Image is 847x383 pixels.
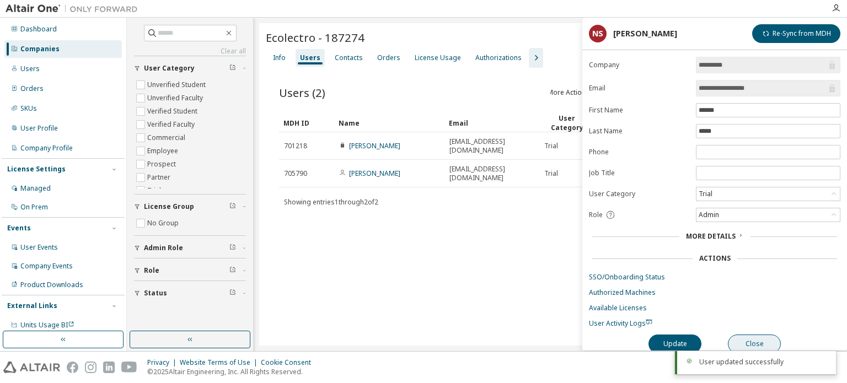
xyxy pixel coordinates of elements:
div: Name [339,114,440,132]
button: Update [648,335,701,353]
span: Clear filter [229,244,236,252]
div: Events [7,224,31,233]
span: Clear filter [229,289,236,298]
div: License Settings [7,165,66,174]
span: Clear filter [229,64,236,73]
span: License Group [144,202,194,211]
label: Verified Student [147,105,200,118]
div: Managed [20,184,51,193]
label: First Name [589,106,689,115]
label: Email [589,84,689,93]
label: Trial [147,184,163,197]
div: Company Events [20,262,73,271]
label: No Group [147,217,181,230]
label: Unverified Faculty [147,91,205,105]
label: Partner [147,171,173,184]
span: 705790 [284,169,307,178]
span: Status [144,289,167,298]
button: Role [134,258,246,283]
div: Product Downloads [20,280,83,289]
span: Users (2) [279,85,325,100]
div: Company Profile [20,144,73,153]
div: License Usage [415,53,461,62]
a: SSO/Onboarding Status [589,273,840,282]
a: Available Licenses [589,304,840,312]
button: Re-Sync from MDH [752,24,840,43]
div: External Links [7,301,57,310]
span: Showing entries 1 through 2 of 2 [284,197,378,207]
span: [EMAIL_ADDRESS][DOMAIN_NAME] [449,137,534,155]
label: Company [589,61,689,69]
span: Role [144,266,159,275]
span: Admin Role [144,244,183,252]
span: Role [589,211,603,219]
div: Website Terms of Use [180,358,261,367]
img: linkedin.svg [103,362,115,373]
div: Privacy [147,358,180,367]
div: On Prem [20,203,48,212]
span: Ecolectro - 187274 [266,30,364,45]
div: Orders [20,84,44,93]
div: Email [449,114,535,132]
span: [EMAIL_ADDRESS][DOMAIN_NAME] [449,165,534,182]
div: Actions [699,254,731,263]
div: User updated successfully [699,358,827,366]
a: [PERSON_NAME] [349,169,400,178]
label: Commercial [147,131,187,144]
button: More Actions [546,83,599,102]
button: Admin Role [134,236,246,260]
span: Clear filter [229,266,236,275]
div: SKUs [20,104,37,113]
img: altair_logo.svg [3,362,60,373]
div: User Category [544,114,590,132]
label: User Category [589,190,689,198]
img: instagram.svg [85,362,97,373]
span: Units Usage BI [20,320,74,330]
button: Close [728,335,781,353]
div: Companies [20,45,60,53]
a: Authorized Machines [589,288,840,297]
img: youtube.svg [121,362,137,373]
div: Dashboard [20,25,57,34]
button: License Group [134,195,246,219]
label: Verified Faculty [147,118,197,131]
div: Trial [696,187,840,201]
div: [PERSON_NAME] [613,29,677,38]
div: Users [300,53,320,62]
span: Trial [544,142,558,150]
button: User Category [134,56,246,80]
a: [PERSON_NAME] [349,141,400,150]
div: Contacts [335,53,363,62]
span: 701218 [284,142,307,150]
label: Last Name [589,127,689,136]
label: Unverified Student [147,78,208,91]
div: Info [273,53,286,62]
label: Phone [589,148,689,157]
div: Authorizations [475,53,522,62]
img: Altair One [6,3,143,14]
div: NS [589,25,607,42]
div: MDH ID [283,114,330,132]
div: User Events [20,243,58,252]
button: Status [134,281,246,305]
p: © 2025 Altair Engineering, Inc. All Rights Reserved. [147,367,318,376]
span: Clear filter [229,202,236,211]
label: Prospect [147,158,178,171]
div: User Profile [20,124,58,133]
label: Job Title [589,169,689,177]
div: Admin [696,208,840,222]
span: More Details [686,231,736,241]
div: Orders [377,53,400,62]
span: User Activity Logs [589,319,652,328]
span: Trial [544,169,558,178]
div: Users [20,64,40,73]
a: Clear all [134,47,246,56]
div: Trial [697,188,714,200]
span: User Category [144,64,195,73]
div: Cookie Consent [261,358,318,367]
img: facebook.svg [67,362,78,373]
div: Admin [697,209,721,221]
label: Employee [147,144,180,158]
